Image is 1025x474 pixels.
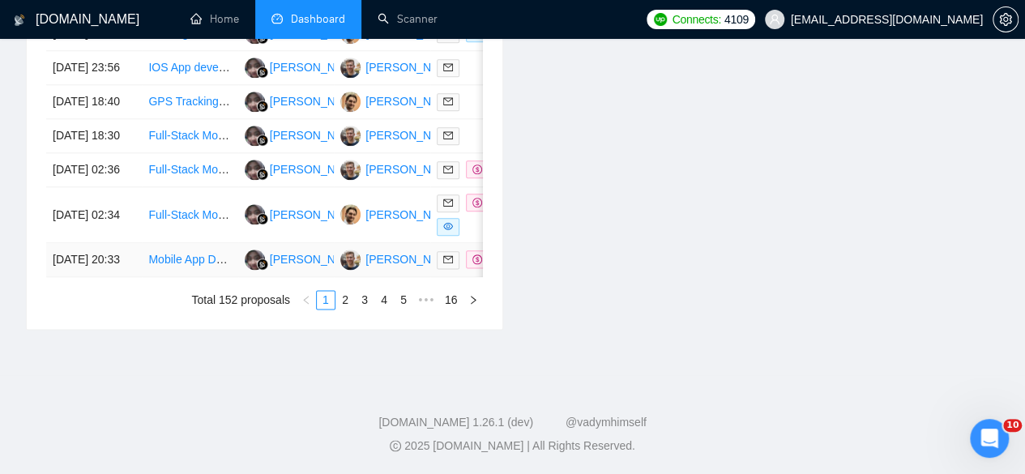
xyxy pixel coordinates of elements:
[148,208,513,221] a: Full‑Stack Mobile Dev (RN/Flutter) for ChatGPT‑Wrapper Consumer App
[142,119,237,153] td: Full-Stack Mobile Developer (Flutter/React Native + Python Backend)
[395,291,412,309] a: 5
[46,243,142,277] td: [DATE] 20:33
[443,198,453,207] span: mail
[566,416,647,429] a: @vadymhimself
[270,58,389,76] div: [PERSON_NAME] Ayra
[245,94,389,107] a: NF[PERSON_NAME] Ayra
[340,60,459,73] a: SA[PERSON_NAME]
[378,416,533,429] a: [DOMAIN_NAME] 1.26.1 (dev)
[340,204,361,224] img: DH
[270,250,389,268] div: [PERSON_NAME] Ayra
[443,221,453,231] span: eye
[245,58,265,78] img: NF
[390,440,401,451] span: copyright
[340,92,361,112] img: DH
[993,13,1019,26] a: setting
[340,94,459,107] a: DH[PERSON_NAME]
[301,295,311,305] span: left
[190,12,239,26] a: homeHome
[271,13,283,24] span: dashboard
[142,243,237,277] td: Mobile App Development for Our Company's Website
[340,26,459,39] a: DH[PERSON_NAME]
[365,206,459,224] div: [PERSON_NAME]
[439,290,463,310] li: 16
[270,92,389,110] div: [PERSON_NAME] Ayra
[993,13,1018,26] span: setting
[336,291,354,309] a: 2
[257,258,268,270] img: gigradar-bm.png
[355,290,374,310] li: 3
[316,290,335,310] li: 1
[245,26,389,39] a: NF[PERSON_NAME] Ayra
[463,290,483,310] button: right
[245,92,265,112] img: NF
[14,7,25,33] img: logo
[340,160,361,180] img: SA
[463,290,483,310] li: Next Page
[142,153,237,187] td: Full‑Stack Mobile Dev (RN/Flutter) for ChatGPT‑Wrapper Consumer App
[1003,419,1022,432] span: 10
[375,291,393,309] a: 4
[245,252,389,265] a: NF[PERSON_NAME] Ayra
[340,58,361,78] img: SA
[257,135,268,146] img: gigradar-bm.png
[297,290,316,310] li: Previous Page
[472,198,482,207] span: dollar
[297,290,316,310] button: left
[769,14,780,25] span: user
[340,126,361,146] img: SA
[148,163,513,176] a: Full‑Stack Mobile Dev (RN/Flutter) for ChatGPT‑Wrapper Consumer App
[245,250,265,270] img: NF
[970,419,1009,458] iframe: Intercom live chat
[245,162,389,175] a: NF[PERSON_NAME] Ayra
[245,60,389,73] a: NF[PERSON_NAME] Ayra
[365,250,459,268] div: [PERSON_NAME]
[340,128,459,141] a: SA[PERSON_NAME]
[257,100,268,112] img: gigradar-bm.png
[365,160,459,178] div: [PERSON_NAME]
[413,290,439,310] li: Next 5 Pages
[443,164,453,174] span: mail
[46,85,142,119] td: [DATE] 18:40
[245,204,265,224] img: NF
[365,58,459,76] div: [PERSON_NAME]
[270,126,389,144] div: [PERSON_NAME] Ayra
[472,254,482,264] span: dollar
[257,169,268,180] img: gigradar-bm.png
[148,253,416,266] a: Mobile App Development for Our Company's Website
[192,290,290,310] li: Total 152 proposals
[443,254,453,264] span: mail
[365,126,459,144] div: [PERSON_NAME]
[335,290,355,310] li: 2
[993,6,1019,32] button: setting
[257,66,268,78] img: gigradar-bm.png
[142,51,237,85] td: IOS App development
[270,206,389,224] div: [PERSON_NAME] Ayra
[245,128,389,141] a: NF[PERSON_NAME] Ayra
[148,95,374,108] a: GPS Tracking Product Integration Consultant
[356,291,374,309] a: 3
[340,162,459,175] a: SA[PERSON_NAME]
[413,290,439,310] span: •••
[257,213,268,224] img: gigradar-bm.png
[245,207,389,220] a: NF[PERSON_NAME] Ayra
[724,11,749,28] span: 4109
[443,96,453,106] span: mail
[46,51,142,85] td: [DATE] 23:56
[245,160,265,180] img: NF
[270,160,389,178] div: [PERSON_NAME] Ayra
[468,295,478,305] span: right
[317,291,335,309] a: 1
[291,12,345,26] span: Dashboard
[340,207,459,220] a: DH[PERSON_NAME]
[46,187,142,243] td: [DATE] 02:34
[654,13,667,26] img: upwork-logo.png
[378,12,438,26] a: searchScanner
[374,290,394,310] li: 4
[340,250,361,270] img: SA
[472,164,482,174] span: dollar
[148,61,258,74] a: IOS App development
[443,130,453,140] span: mail
[440,291,463,309] a: 16
[142,85,237,119] td: GPS Tracking Product Integration Consultant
